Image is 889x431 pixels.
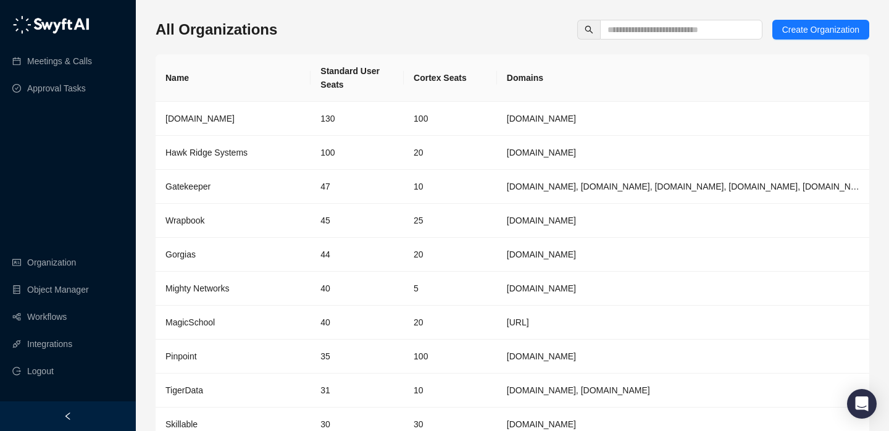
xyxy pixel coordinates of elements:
[311,340,404,374] td: 35
[782,23,859,36] span: Create Organization
[27,250,76,275] a: Organization
[497,54,869,102] th: Domains
[404,204,497,238] td: 25
[497,272,869,306] td: mightynetworks.com
[497,306,869,340] td: magicschool.ai
[497,136,869,170] td: hawkridgesys.com
[585,25,593,34] span: search
[165,114,235,123] span: [DOMAIN_NAME]
[165,215,205,225] span: Wrapbook
[64,412,72,421] span: left
[311,102,404,136] td: 130
[497,204,869,238] td: wrapbook.com
[497,340,869,374] td: pinpointhq.com
[497,170,869,204] td: gatekeeperhq.com, gatekeeperhq.io, gatekeeper.io, gatekeepervclm.com, gatekeeperhq.co, trygatekee...
[27,304,67,329] a: Workflows
[404,136,497,170] td: 20
[847,389,877,419] div: Open Intercom Messenger
[404,374,497,408] td: 10
[404,238,497,272] td: 20
[27,332,72,356] a: Integrations
[27,49,92,73] a: Meetings & Calls
[404,102,497,136] td: 100
[404,54,497,102] th: Cortex Seats
[156,54,311,102] th: Name
[165,419,198,429] span: Skillable
[311,238,404,272] td: 44
[404,340,497,374] td: 100
[165,283,229,293] span: Mighty Networks
[27,359,54,383] span: Logout
[311,272,404,306] td: 40
[311,54,404,102] th: Standard User Seats
[27,76,86,101] a: Approval Tasks
[165,385,203,395] span: TigerData
[497,238,869,272] td: gorgias.com
[311,136,404,170] td: 100
[311,374,404,408] td: 31
[165,148,248,157] span: Hawk Ridge Systems
[772,20,869,40] button: Create Organization
[311,170,404,204] td: 47
[497,374,869,408] td: timescale.com, tigerdata.com
[27,277,89,302] a: Object Manager
[404,306,497,340] td: 20
[165,351,197,361] span: Pinpoint
[404,272,497,306] td: 5
[311,204,404,238] td: 45
[165,249,196,259] span: Gorgias
[404,170,497,204] td: 10
[12,15,90,34] img: logo-05li4sbe.png
[165,317,215,327] span: MagicSchool
[497,102,869,136] td: synthesia.io
[156,20,277,40] h3: All Organizations
[165,182,211,191] span: Gatekeeper
[311,306,404,340] td: 40
[12,367,21,375] span: logout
